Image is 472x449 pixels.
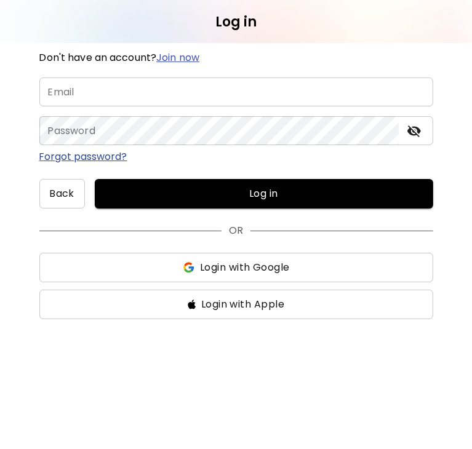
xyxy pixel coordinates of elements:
img: ss [182,261,195,274]
button: toggle password visibility [404,121,425,141]
button: ssLogin with Google [39,253,433,282]
img: ss [188,300,196,309]
a: Forgot password? [39,149,127,164]
span: Back [40,186,84,201]
span: Log in [105,186,423,201]
button: ssLogin with Apple [39,290,433,319]
a: Join now [156,50,199,65]
button: Log in [95,179,433,209]
span: Login with Apple [201,297,284,312]
h6: Don't have an account? [39,53,433,63]
span: Login with Google [200,260,290,275]
button: Back [39,179,85,209]
p: OR [229,223,243,238]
